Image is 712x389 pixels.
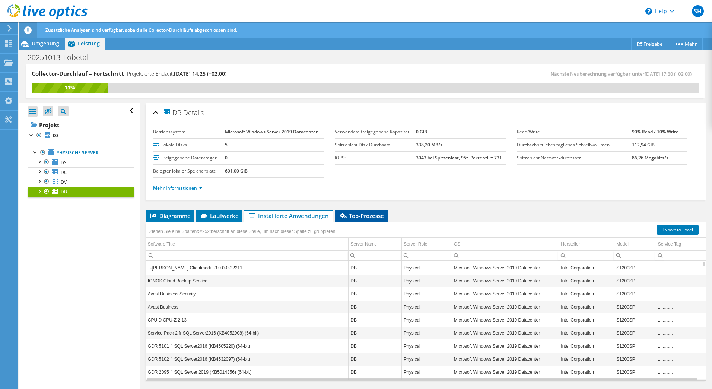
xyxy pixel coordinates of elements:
[616,240,629,249] div: Modell
[614,287,656,300] td: Column Modell, Value S1200SP
[146,366,349,379] td: Column Software Title, Value GDR 2095 fr SQL Server 2019 (KB5014356) (64-bit)
[349,250,402,260] td: Column Server Name, Filter cell
[416,142,442,148] b: 338,20 MB/s
[559,300,614,313] td: Column Hersteller, Value Intel Corporation
[28,187,134,197] a: DB
[632,155,668,161] b: 86,26 Megabits/s
[32,40,59,47] span: Umgebung
[402,352,452,366] td: Column Server Role, Value Physical
[452,352,559,366] td: Column OS, Value Microsoft Windows Server 2019 Datacenter
[656,339,706,352] td: Column Service Tag, Value ............
[146,339,349,352] td: Column Software Title, Value GDR 5101 fr SQL Server2016 (KB4505220) (64-bit)
[668,38,703,50] a: Mehr
[146,300,349,313] td: Column Software Title, Value Avast Business
[559,238,614,251] td: Hersteller Column
[148,240,175,249] div: Software Title
[349,339,402,352] td: Column Server Name, Value DB
[61,189,67,195] span: DB
[614,300,656,313] td: Column Modell, Value S1200SP
[656,313,706,326] td: Column Service Tag, Value ............
[614,339,656,352] td: Column Modell, Value S1200SP
[349,326,402,339] td: Column Server Name, Value DB
[559,261,614,274] td: Column Hersteller, Value Intel Corporation
[61,179,67,185] span: DV
[147,226,338,237] div: Ziehen Sie eine Spalten&#252;berschrift an diese Stelle, um nach dieser Spalte zu gruppieren.
[416,129,427,135] b: 0 GiB
[183,108,204,117] span: Details
[32,83,108,92] div: 11%
[656,287,706,300] td: Column Service Tag, Value ............
[645,8,652,15] svg: \n
[656,326,706,339] td: Column Service Tag, Value ............
[146,352,349,366] td: Column Software Title, Value GDR 5102 fr SQL Server2016 (KB4532097) (64-bit)
[349,238,402,251] td: Server Name Column
[149,212,191,219] span: Diagramme
[656,366,706,379] td: Column Service Tag, Value ............
[559,250,614,260] td: Column Hersteller, Filter cell
[153,141,225,149] label: Lokale Disks
[402,300,452,313] td: Column Server Role, Value Physical
[614,250,656,260] td: Column Modell, Filter cell
[517,154,632,162] label: Spitzenlast Netzwerkdurchsatz
[225,142,228,148] b: 5
[452,287,559,300] td: Column OS, Value Microsoft Windows Server 2019 Datacenter
[561,240,580,249] div: Hersteller
[656,274,706,287] td: Column Service Tag, Value ............
[248,212,329,219] span: Installierte Anwendungen
[402,238,452,251] td: Server Role Column
[153,128,225,136] label: Betriebssystem
[146,261,349,274] td: Column Software Title, Value T-KIM Clientmodul 3.0.0-0-22211
[452,274,559,287] td: Column OS, Value Microsoft Windows Server 2019 Datacenter
[452,261,559,274] td: Column OS, Value Microsoft Windows Server 2019 Datacenter
[402,326,452,339] td: Column Server Role, Value Physical
[614,274,656,287] td: Column Modell, Value S1200SP
[632,129,678,135] b: 90% Read / 10% Write
[404,240,427,249] div: Server Role
[559,274,614,287] td: Column Hersteller, Value Intel Corporation
[614,326,656,339] td: Column Modell, Value S1200SP
[402,250,452,260] td: Column Server Role, Filter cell
[225,168,248,174] b: 601,00 GiB
[339,212,384,219] span: Top-Prozesse
[452,339,559,352] td: Column OS, Value Microsoft Windows Server 2019 Datacenter
[146,313,349,326] td: Column Software Title, Value CPUID CPU-Z 2.13
[350,240,377,249] div: Server Name
[656,250,706,260] td: Column Service Tag, Filter cell
[402,313,452,326] td: Column Server Role, Value Physical
[559,352,614,366] td: Column Hersteller, Value Intel Corporation
[146,274,349,287] td: Column Software Title, Value IONOS Cloud Backup Service
[335,128,416,136] label: Verwendete freigegebene Kapazität
[614,352,656,366] td: Column Modell, Value S1200SP
[146,287,349,300] td: Column Software Title, Value Avast Business Security
[452,366,559,379] td: Column OS, Value Microsoft Windows Server 2019 Datacenter
[153,185,203,191] a: Mehr Informationen
[452,326,559,339] td: Column OS, Value Microsoft Windows Server 2019 Datacenter
[61,169,67,175] span: DC
[614,261,656,274] td: Column Modell, Value S1200SP
[656,238,706,251] td: Service Tag Column
[656,300,706,313] td: Column Service Tag, Value ............
[632,142,655,148] b: 112,94 GiB
[517,128,632,136] label: Read/Write
[335,141,416,149] label: Spitzenlast Disk-Durchsatz
[28,167,134,177] a: DC
[28,131,134,140] a: DS
[200,212,239,219] span: Laufwerke
[559,287,614,300] td: Column Hersteller, Value Intel Corporation
[517,141,632,149] label: Durchschnittliches tägliches Schreibvolumen
[146,326,349,339] td: Column Software Title, Value Service Pack 2 fr SQL Server2016 (KB4052908) (64-bit)
[53,132,59,139] b: DS
[559,326,614,339] td: Column Hersteller, Value Intel Corporation
[153,167,225,175] label: Belegter lokaler Speicherplatz
[225,129,318,135] b: Microsoft Windows Server 2019 Datacenter
[402,274,452,287] td: Column Server Role, Value Physical
[452,238,559,251] td: OS Column
[45,27,237,33] span: Zusätzliche Analysen sind verfügbar, sobald alle Collector-Durchläufe abgeschlossen sind.
[658,240,681,249] div: Service Tag
[402,261,452,274] td: Column Server Role, Value Physical
[163,108,181,117] span: DB
[550,70,695,77] span: Nächste Neuberechnung verfügbar unter
[28,119,134,131] a: Projekt
[402,287,452,300] td: Column Server Role, Value Physical
[349,261,402,274] td: Column Server Name, Value DB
